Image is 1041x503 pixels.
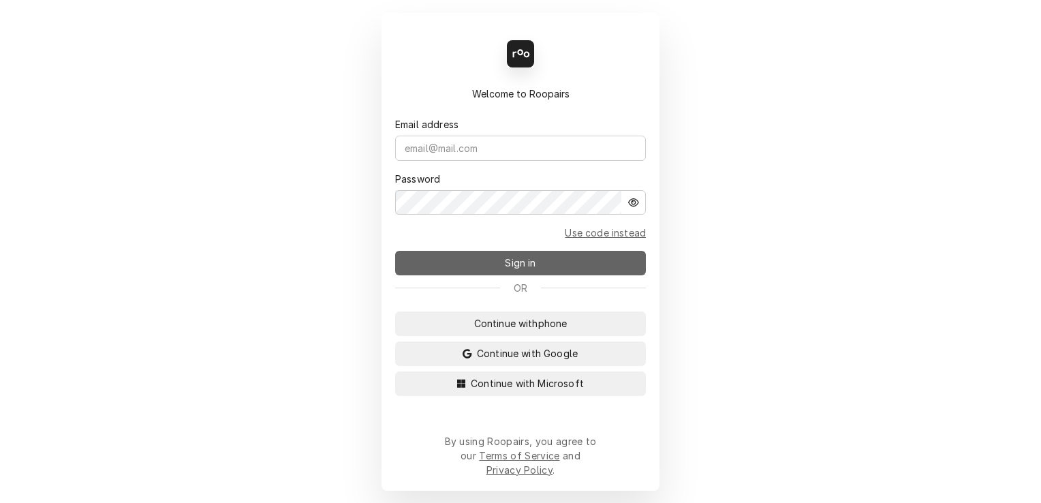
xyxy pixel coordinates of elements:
a: Terms of Service [479,450,559,461]
label: Email address [395,117,459,132]
div: Or [395,281,646,295]
button: Continue with Google [395,341,646,366]
input: email@mail.com [395,136,646,161]
a: Privacy Policy [486,464,553,476]
button: Sign in [395,251,646,275]
div: Welcome to Roopairs [395,87,646,101]
a: Go to Email and code form [565,226,646,240]
label: Password [395,172,440,186]
button: Continue withphone [395,311,646,336]
span: Sign in [502,256,538,270]
span: Continue with Microsoft [468,376,587,391]
div: By using Roopairs, you agree to our and . [444,434,597,477]
span: Continue with Google [474,346,580,361]
button: Continue with Microsoft [395,371,646,396]
span: Continue with phone [471,316,570,331]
